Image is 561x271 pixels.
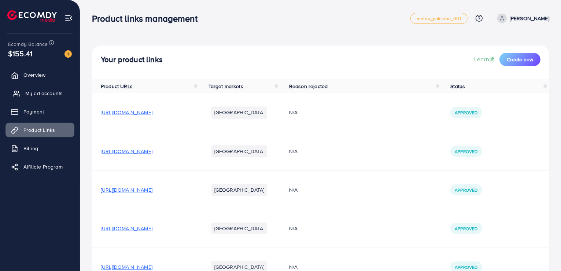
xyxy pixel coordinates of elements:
[410,13,468,24] a: metap_pakistan_001
[7,10,57,22] img: logo
[211,223,267,234] li: [GEOGRAPHIC_DATA]
[5,159,74,174] a: Affiliate Program
[101,225,152,232] span: [URL][DOMAIN_NAME]
[64,14,73,22] img: menu
[101,83,133,90] span: Product URLs
[211,145,267,157] li: [GEOGRAPHIC_DATA]
[5,141,74,156] a: Billing
[455,109,477,116] span: Approved
[289,148,298,155] span: N/A
[289,83,328,90] span: Reason rejected
[289,109,298,116] span: N/A
[23,71,45,79] span: Overview
[8,48,33,59] span: $155.41
[499,53,540,66] button: Create new
[5,86,74,101] a: My ad accounts
[289,263,298,271] span: N/A
[208,83,243,90] span: Target markets
[474,55,497,64] a: Learn
[5,68,74,82] a: Overview
[211,184,267,196] li: [GEOGRAPHIC_DATA]
[417,16,461,21] span: metap_pakistan_001
[289,186,298,194] span: N/A
[507,56,533,63] span: Create new
[101,55,163,64] h4: Your product links
[101,109,152,116] span: [URL][DOMAIN_NAME]
[450,83,465,90] span: Status
[530,238,556,265] iframe: Chat
[23,108,44,115] span: Payment
[5,123,74,137] a: Product Links
[101,148,152,155] span: [URL][DOMAIN_NAME]
[455,264,477,270] span: Approved
[23,163,63,170] span: Affiliate Program
[494,14,549,23] a: [PERSON_NAME]
[455,187,477,193] span: Approved
[510,14,549,23] p: [PERSON_NAME]
[101,263,152,271] span: [URL][DOMAIN_NAME]
[101,186,152,194] span: [URL][DOMAIN_NAME]
[455,225,477,232] span: Approved
[289,225,298,232] span: N/A
[23,126,55,134] span: Product Links
[23,145,38,152] span: Billing
[92,13,203,24] h3: Product links management
[211,106,267,118] li: [GEOGRAPHIC_DATA]
[455,148,477,155] span: Approved
[8,40,48,48] span: Ecomdy Balance
[5,104,74,119] a: Payment
[64,50,72,58] img: image
[25,90,63,97] span: My ad accounts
